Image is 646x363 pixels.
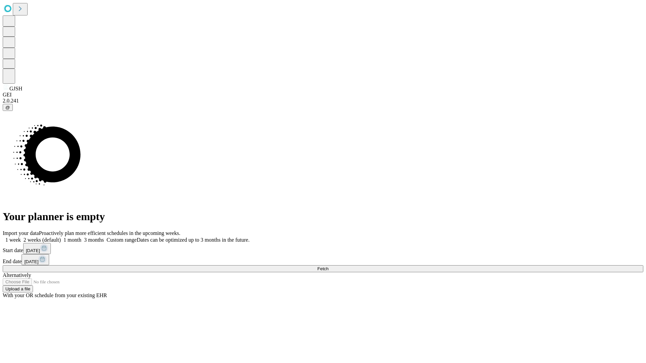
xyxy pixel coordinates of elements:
button: [DATE] [22,254,49,265]
div: Start date [3,243,643,254]
span: 3 months [84,237,104,243]
button: @ [3,104,13,111]
h1: Your planner is empty [3,210,643,223]
span: Alternatively [3,272,31,278]
div: End date [3,254,643,265]
span: 1 month [64,237,81,243]
span: Proactively plan more efficient schedules in the upcoming weeks. [39,230,180,236]
span: Import your data [3,230,39,236]
span: [DATE] [24,259,38,264]
div: 2.0.241 [3,98,643,104]
span: Dates can be optimized up to 3 months in the future. [137,237,249,243]
span: Custom range [107,237,137,243]
span: GJSH [9,86,22,91]
span: 1 week [5,237,21,243]
span: [DATE] [26,248,40,253]
span: @ [5,105,10,110]
button: Upload a file [3,285,33,292]
span: 2 weeks (default) [24,237,61,243]
span: Fetch [317,266,328,271]
button: Fetch [3,265,643,272]
div: GEI [3,92,643,98]
span: With your OR schedule from your existing EHR [3,292,107,298]
button: [DATE] [23,243,51,254]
